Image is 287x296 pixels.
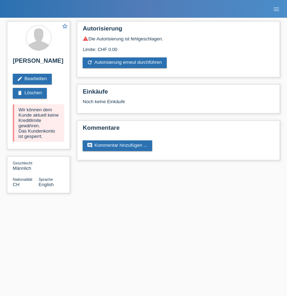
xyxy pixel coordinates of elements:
div: Männlich [13,160,39,171]
div: Noch keine Einkäufe [83,99,274,110]
i: menu [273,6,280,13]
i: edit [17,76,23,82]
span: Schweiz [13,182,20,187]
h2: Autorisierung [83,25,274,36]
a: editBearbeiten [13,74,52,84]
a: deleteLöschen [13,88,47,99]
i: warning [83,36,88,41]
h2: Einkäufe [83,88,274,99]
a: refreshAutorisierung erneut durchführen [83,57,167,68]
div: Limite: CHF 0.00 [83,41,274,52]
div: Wir können dem Kunde aktuell keine Kreditlimite gewähren. Das Kundenkonto ist gesperrt. [13,104,64,142]
span: Sprache [39,177,53,181]
a: menu [269,7,283,11]
span: English [39,182,54,187]
h2: Kommentare [83,124,274,135]
i: refresh [87,60,93,65]
i: delete [17,90,23,96]
i: star_border [62,23,68,29]
span: Geschlecht [13,161,32,165]
h2: [PERSON_NAME] [13,57,64,68]
i: comment [87,143,93,148]
div: Die Autorisierung ist fehlgeschlagen. [83,36,274,41]
a: commentKommentar hinzufügen ... [83,140,152,151]
a: star_border [62,23,68,30]
span: Nationalität [13,177,32,181]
